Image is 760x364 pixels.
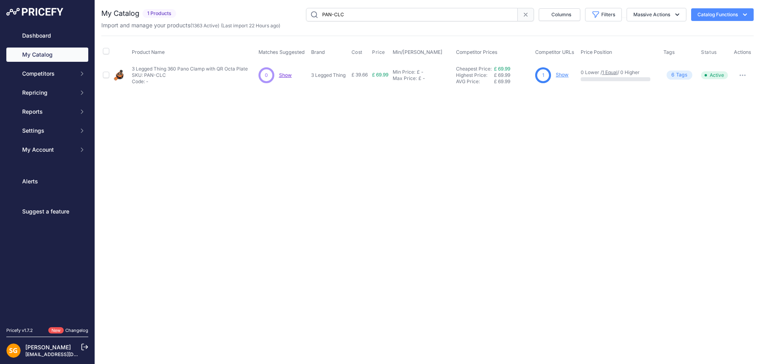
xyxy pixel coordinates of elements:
span: Price Position [581,49,612,55]
button: Massive Actions [627,8,686,21]
p: 3 Legged Thing [311,72,348,78]
span: Min/[PERSON_NAME] [393,49,443,55]
span: Price [372,49,385,55]
nav: Sidebar [6,29,88,318]
span: Tag [667,71,692,80]
a: [PERSON_NAME] [25,344,71,351]
span: 6 [671,71,674,79]
h2: My Catalog [101,8,139,19]
span: £ 39.66 [351,72,368,78]
button: Columns [539,8,580,21]
a: My Catalog [6,48,88,62]
button: Filters [585,8,622,21]
a: 1363 Active [192,23,218,29]
span: £ 69.99 [372,72,388,78]
span: New [48,327,64,334]
a: £ 69.99 [494,66,510,72]
a: 1 Equal [602,69,617,75]
span: Reports [22,108,74,116]
span: s [685,71,688,79]
span: Competitor Prices [456,49,498,55]
span: Matches Suggested [258,49,305,55]
span: Repricing [22,89,74,97]
button: My Account [6,143,88,157]
p: Code: - [132,78,248,85]
a: Dashboard [6,29,88,43]
span: Tags [663,49,675,55]
a: Show [279,72,292,78]
span: Brand [311,49,325,55]
div: £ [418,75,421,82]
span: 1 Products [142,9,176,18]
span: (Last import 22 Hours ago) [221,23,280,29]
span: Product Name [132,49,165,55]
button: Catalog Functions [691,8,754,21]
div: - [420,69,424,75]
button: Status [701,49,718,55]
a: Show [556,72,568,78]
p: SKU: PAN-CLC [132,72,248,78]
p: 0 Lower / / 0 Higher [581,69,655,76]
span: Cost [351,49,363,55]
p: 3 Legged Thing 360 Pano Clamp with QR Octa Plate [132,66,248,72]
span: 0 [265,72,268,79]
img: Pricefy Logo [6,8,63,16]
span: Competitor URLs [535,49,574,55]
div: - [421,75,425,82]
a: Alerts [6,174,88,189]
a: [EMAIL_ADDRESS][DOMAIN_NAME] [25,351,108,357]
button: Reports [6,105,88,119]
span: £ 69.99 [494,72,510,78]
button: Price [372,49,387,55]
span: Active [701,71,728,79]
p: Import and manage your products [101,21,280,29]
span: Competitors [22,70,74,78]
button: Settings [6,124,88,138]
a: Changelog [65,328,88,333]
a: Cheapest Price: [456,66,492,72]
div: £ [417,69,420,75]
span: Actions [734,49,751,55]
button: Competitors [6,67,88,81]
a: Suggest a feature [6,204,88,219]
span: Settings [22,127,74,135]
div: AVG Price: [456,78,494,85]
div: Max Price: [393,75,417,82]
div: £ 69.99 [494,78,532,85]
span: My Account [22,146,74,154]
div: Pricefy v1.7.2 [6,327,33,334]
div: Highest Price: [456,72,494,78]
input: Search [306,8,518,21]
span: ( ) [190,23,219,29]
button: Repricing [6,86,88,100]
span: Status [701,49,717,55]
button: Cost [351,49,364,55]
div: Min Price: [393,69,415,75]
span: 1 [542,72,544,79]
